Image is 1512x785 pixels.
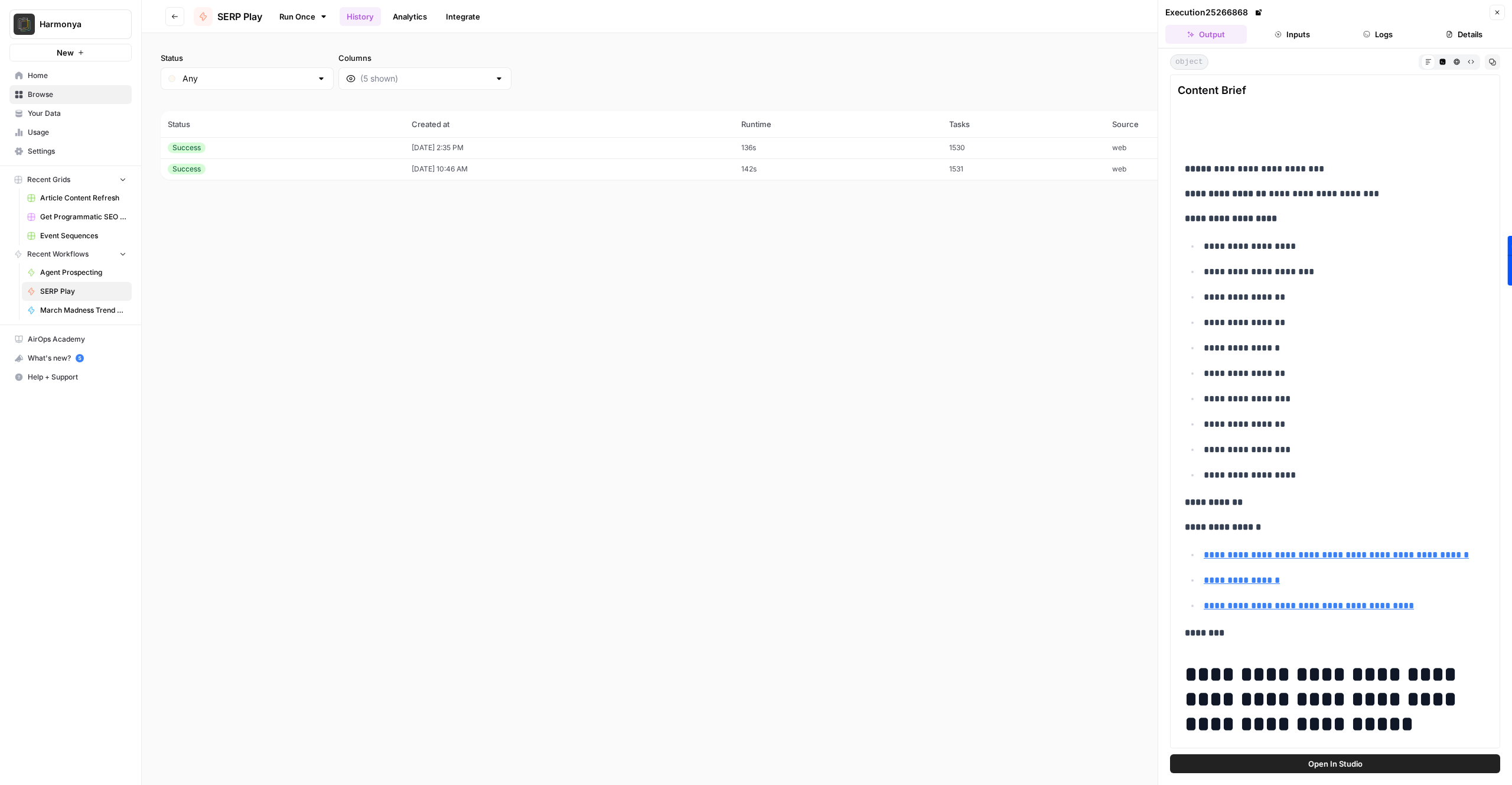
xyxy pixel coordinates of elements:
[734,158,942,180] td: 142s
[1482,33,1500,44] div: Copy
[1170,54,1208,70] span: object
[9,123,132,142] a: Usage
[9,245,132,263] button: Recent Workflows
[9,368,132,387] button: Help + Support
[78,355,81,361] text: 5
[40,193,126,203] span: Article Content Refresh
[40,212,126,222] span: Get Programmatic SEO Keyword Ideas
[22,207,132,226] a: Get Programmatic SEO Keyword Ideas
[28,372,126,382] span: Help + Support
[28,70,126,81] span: Home
[734,137,942,158] td: 136s
[161,90,1493,111] span: (2 records)
[1105,137,1296,158] td: web
[9,330,132,349] a: AirOps Academy
[22,189,132,207] a: Article Content Refresh
[22,282,132,301] a: SERP Play
[27,249,89,259] span: Recent Workflows
[942,158,1106,180] td: 1531
[1423,25,1505,44] button: Details
[168,142,206,153] div: Success
[28,127,126,138] span: Usage
[168,164,206,174] div: Success
[28,334,126,345] span: AirOps Academy
[28,146,126,157] span: Settings
[40,267,126,278] span: Agent Prospecting
[28,108,126,119] span: Your Data
[22,263,132,282] a: Agent Prospecting
[439,7,487,26] a: Integrate
[57,47,74,59] span: New
[183,73,312,85] input: Any
[76,354,84,362] a: 5
[9,9,132,39] button: Workspace: Harmonya
[1165,25,1247,44] button: Output
[9,85,132,104] a: Browse
[1178,82,1493,99] span: Content Brief
[1252,25,1333,44] button: Inputs
[28,89,126,100] span: Browse
[405,111,734,137] th: Created at
[942,137,1106,158] td: 1530
[9,349,132,368] button: What's new? 5
[1170,754,1500,773] button: Open In Studio
[194,7,262,26] a: SERP Play
[1165,7,1265,18] div: Execution 25266868
[217,9,262,24] span: SERP Play
[40,305,126,316] span: March Madness Trend Posts
[40,18,111,30] span: Harmonya
[40,231,126,241] span: Event Sequences
[405,158,734,180] td: [DATE] 10:46 AM
[734,111,942,137] th: Runtime
[1465,115,1483,126] span: Copy
[9,171,132,189] button: Recent Grids
[386,7,434,26] a: Analytics
[1450,113,1488,128] button: Copy
[9,142,132,161] a: Settings
[9,44,132,61] button: New
[9,104,132,123] a: Your Data
[405,137,734,158] td: [DATE] 2:35 PM
[1105,158,1296,180] td: web
[360,73,490,85] input: (5 shown)
[161,111,405,137] th: Status
[338,52,511,64] label: Columns
[1105,111,1296,137] th: Source
[1338,25,1419,44] button: Logs
[14,14,35,35] img: Harmonya Logo
[27,174,70,185] span: Recent Grids
[272,7,335,27] a: Run Once
[1308,758,1363,770] span: Open In Studio
[22,226,132,245] a: Event Sequences
[22,301,132,320] a: March Madness Trend Posts
[10,349,131,367] div: What's new?
[161,52,334,64] label: Status
[40,286,126,297] span: SERP Play
[942,111,1106,137] th: Tasks
[340,7,381,26] a: History
[9,66,132,85] a: Home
